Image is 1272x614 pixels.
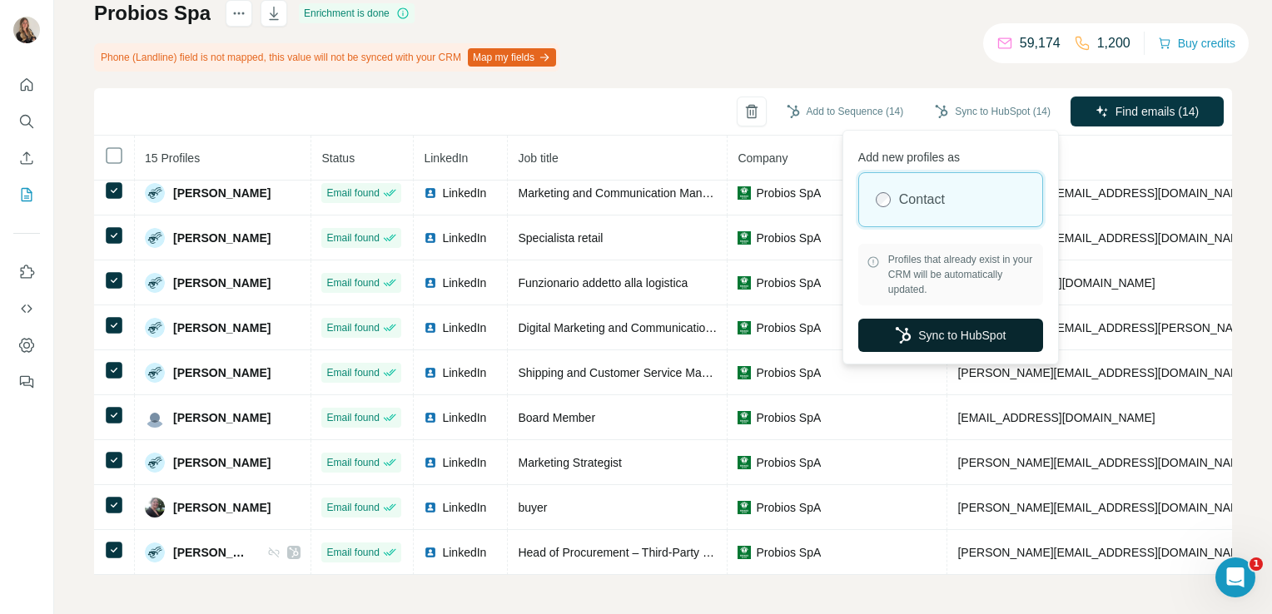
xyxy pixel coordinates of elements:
[145,228,165,248] img: Avatar
[173,364,271,381] span: [PERSON_NAME]
[424,411,437,424] img: LinkedIn logo
[518,366,731,379] span: Shipping and Customer Service Manager
[13,17,40,43] img: Avatar
[326,230,379,245] span: Email found
[442,364,486,381] span: LinkedIn
[424,321,437,334] img: LinkedIn logo
[424,366,437,379] img: LinkedIn logo
[299,3,415,23] div: Enrichment is done
[738,151,788,165] span: Company
[738,501,751,514] img: company-logo
[518,276,688,290] span: Funzionario addetto alla logistica
[13,180,40,210] button: My lists
[442,409,486,426] span: LinkedIn
[442,454,486,471] span: LinkedIn
[1071,97,1224,126] button: Find emails (14)
[326,545,379,560] span: Email found
[442,499,486,516] span: LinkedIn
[756,230,821,246] span: Probios SpA
[145,318,165,338] img: Avatar
[756,364,821,381] span: Probios SpA
[1158,32,1235,55] button: Buy credits
[775,99,916,124] button: Add to Sequence (14)
[424,501,437,514] img: LinkedIn logo
[756,319,821,336] span: Probios SpA
[173,454,271,471] span: [PERSON_NAME]
[173,230,271,246] span: [PERSON_NAME]
[1215,557,1255,597] iframe: Intercom live chat
[326,410,379,425] span: Email found
[518,546,893,559] span: Head of Procurement – Third-Party Products & Commercial Partnerships
[145,453,165,473] img: Avatar
[173,319,271,336] span: [PERSON_NAME]
[145,542,165,562] img: Avatar
[468,48,556,67] button: Map my fields
[321,151,355,165] span: Status
[145,151,200,165] span: 15 Profiles
[424,456,437,469] img: LinkedIn logo
[94,43,559,72] div: Phone (Landline) field is not mapped, this value will not be synced with your CRM
[518,151,558,165] span: Job title
[756,185,821,201] span: Probios SpA
[923,99,1062,124] button: Sync to HubSpot (14)
[888,252,1035,297] span: Profiles that already exist in your CRM will be automatically updated.
[13,70,40,100] button: Quick start
[518,231,603,245] span: Specialista retail
[442,275,486,291] span: LinkedIn
[424,231,437,245] img: LinkedIn logo
[518,456,622,469] span: Marketing Strategist
[738,411,751,424] img: company-logo
[326,320,379,335] span: Email found
[145,183,165,203] img: Avatar
[13,257,40,287] button: Use Surfe on LinkedIn
[957,231,1250,245] span: [PERSON_NAME][EMAIL_ADDRESS][DOMAIN_NAME]
[858,319,1043,352] button: Sync to HubSpot
[756,499,821,516] span: Probios SpA
[1115,103,1199,120] span: Find emails (14)
[13,294,40,324] button: Use Surfe API
[957,366,1250,379] span: [PERSON_NAME][EMAIL_ADDRESS][DOMAIN_NAME]
[13,367,40,397] button: Feedback
[1097,33,1130,53] p: 1,200
[518,321,766,334] span: Digital Marketing and Communication Internship
[756,275,821,291] span: Probios SpA
[326,500,379,515] span: Email found
[424,186,437,200] img: LinkedIn logo
[858,142,1043,166] p: Add new profiles as
[738,366,751,379] img: company-logo
[738,231,751,245] img: company-logo
[173,499,271,516] span: [PERSON_NAME]
[424,546,437,559] img: LinkedIn logo
[756,409,821,426] span: Probios SpA
[326,275,379,290] span: Email found
[518,501,547,514] span: buyer
[756,454,821,471] span: Probios SpA
[145,363,165,383] img: Avatar
[424,151,468,165] span: LinkedIn
[442,319,486,336] span: LinkedIn
[326,186,379,201] span: Email found
[173,185,271,201] span: [PERSON_NAME]
[738,456,751,469] img: company-logo
[145,273,165,293] img: Avatar
[957,186,1250,200] span: [PERSON_NAME][EMAIL_ADDRESS][DOMAIN_NAME]
[957,501,1250,514] span: [PERSON_NAME][EMAIL_ADDRESS][DOMAIN_NAME]
[738,186,751,200] img: company-logo
[442,544,486,561] span: LinkedIn
[424,276,437,290] img: LinkedIn logo
[13,330,40,360] button: Dashboard
[518,411,595,424] span: Board Member
[518,186,725,200] span: Marketing and Communication Manager
[957,411,1155,424] span: [EMAIL_ADDRESS][DOMAIN_NAME]
[13,143,40,173] button: Enrich CSV
[173,275,271,291] span: [PERSON_NAME]
[442,230,486,246] span: LinkedIn
[1250,557,1263,571] span: 1
[326,365,379,380] span: Email found
[738,546,751,559] img: company-logo
[957,456,1250,469] span: [PERSON_NAME][EMAIL_ADDRESS][DOMAIN_NAME]
[326,455,379,470] span: Email found
[173,544,251,561] span: [PERSON_NAME]
[1020,33,1061,53] p: 59,174
[145,498,165,517] img: Avatar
